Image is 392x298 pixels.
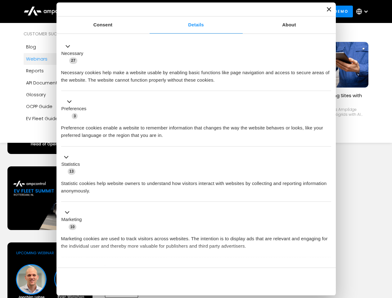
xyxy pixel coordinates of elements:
div: Blog [26,43,36,50]
a: Consent [56,16,150,34]
button: Unclassified (2) [61,264,112,272]
button: Close banner [327,7,331,11]
div: Preference cookies enable a website to remember information that changes the way the website beha... [61,120,331,139]
div: EV Fleet Guide [26,115,58,122]
button: Okay [242,273,331,291]
button: Statistics (13) [61,153,84,175]
a: API Documentation [24,77,101,89]
span: 27 [69,57,77,64]
button: Necessary (27) [61,43,87,64]
a: Reports [24,65,101,77]
a: Webinars [24,53,101,65]
span: 13 [68,168,76,174]
span: 10 [69,224,77,230]
a: Details [150,16,243,34]
div: API Documentation [26,79,69,86]
label: Preferences [61,105,87,112]
div: Glossary [26,91,46,98]
div: Reports [26,67,44,74]
div: Marketing cookies are used to track visitors across websites. The intention is to display ads tha... [61,230,331,250]
a: About [243,16,336,34]
div: Statistic cookies help website owners to understand how visitors interact with websites by collec... [61,175,331,195]
label: Necessary [61,50,83,57]
a: OCPP Guide [24,101,101,112]
span: 3 [72,113,78,119]
label: Marketing [61,216,82,223]
button: Marketing (10) [61,209,86,231]
a: Glossary [24,89,101,101]
label: Statistics [61,161,80,168]
div: Customer success [24,30,101,37]
div: OCPP Guide [26,103,52,110]
span: 2 [102,265,108,271]
div: Webinars [26,56,47,62]
button: Preferences (3) [61,98,90,120]
a: EV Fleet Guide [24,113,101,124]
div: Necessary cookies help make a website usable by enabling basic functions like page navigation and... [61,64,331,84]
a: Blog [24,41,101,53]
